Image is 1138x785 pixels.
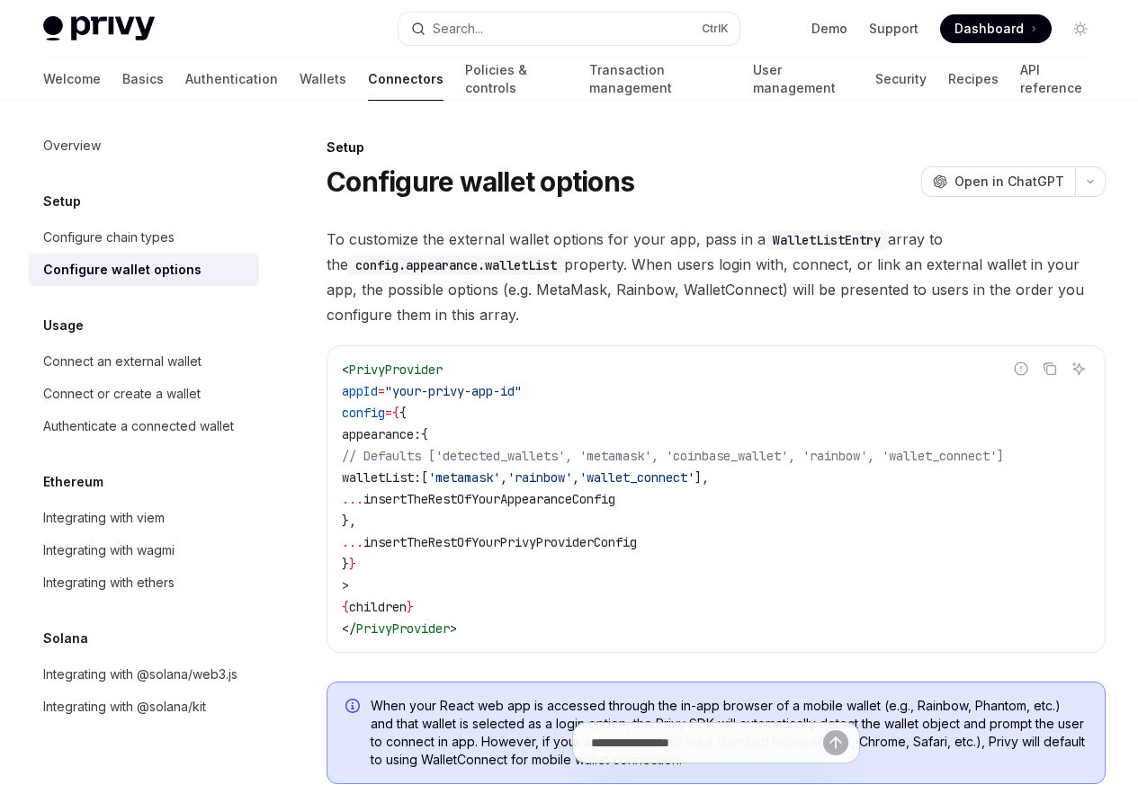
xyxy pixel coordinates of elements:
a: Connect or create a wallet [29,378,259,410]
span: Open in ChatGPT [954,173,1064,191]
a: Authenticate a connected wallet [29,410,259,442]
button: Open in ChatGPT [921,166,1075,197]
div: Connect or create a wallet [43,383,201,405]
button: Copy the contents from the code block [1038,357,1062,380]
span: { [342,599,349,615]
a: Integrating with @solana/kit [29,691,259,723]
a: API reference [1020,58,1095,101]
a: Integrating with wagmi [29,534,259,566]
div: Authenticate a connected wallet [43,415,234,437]
span: insertTheRestOfYourPrivyProviderConfig [363,534,637,550]
span: { [392,405,399,421]
button: Ask AI [1067,357,1090,380]
span: PrivyProvider [356,620,450,637]
a: Recipes [948,58,999,101]
div: Setup [327,138,1106,156]
span: }, [342,513,356,529]
span: children [349,599,407,615]
div: Integrating with viem [43,507,165,529]
h5: Ethereum [43,471,103,493]
span: appearance: [342,426,421,442]
a: Connectors [368,58,444,101]
span: Ctrl K [702,22,729,36]
div: Integrating with @solana/web3.js [43,664,237,685]
code: WalletListEntry [766,230,888,250]
a: Transaction management [589,58,731,101]
span: walletList: [342,469,421,486]
div: Overview [43,135,101,156]
span: 'wallet_connect' [579,469,694,486]
a: Support [869,20,918,38]
a: Basics [122,58,164,101]
a: Configure chain types [29,221,259,254]
a: Demo [811,20,847,38]
div: Configure wallet options [43,259,202,281]
svg: Info [345,699,363,717]
div: Configure chain types [43,227,175,248]
div: Integrating with wagmi [43,540,175,561]
a: Connect an external wallet [29,345,259,378]
span: = [378,383,385,399]
a: Policies & controls [465,58,568,101]
a: Integrating with ethers [29,566,259,599]
span: ... [342,491,363,507]
span: > [450,620,457,637]
a: Configure wallet options [29,254,259,286]
h5: Setup [43,191,81,212]
span: } [349,556,356,572]
span: 'metamask' [428,469,500,486]
a: Integrating with @solana/web3.js [29,658,259,691]
button: Report incorrect code [1009,357,1033,380]
code: config.appearance.walletList [348,255,564,275]
div: Search... [433,18,483,40]
span: appId [342,383,378,399]
span: </ [342,620,356,637]
span: ... [342,534,363,550]
div: Integrating with ethers [43,572,175,593]
span: = [385,405,392,421]
img: light logo [43,16,155,41]
span: "your-privy-app-id" [385,383,522,399]
h1: Configure wallet options [327,165,634,198]
button: Toggle dark mode [1066,14,1095,43]
h5: Usage [43,315,84,336]
span: , [572,469,579,486]
a: User management [753,58,854,101]
input: Ask a question... [591,723,823,763]
span: 'rainbow' [507,469,572,486]
a: Security [875,58,927,101]
span: , [500,469,507,486]
a: Integrating with viem [29,502,259,534]
span: ], [694,469,709,486]
div: Connect an external wallet [43,351,202,372]
span: { [421,426,428,442]
a: Welcome [43,58,101,101]
button: Open search [399,13,739,45]
a: Dashboard [940,14,1052,43]
span: [ [421,469,428,486]
span: Dashboard [954,20,1024,38]
span: PrivyProvider [349,361,443,378]
span: { [399,405,407,421]
span: To customize the external wallet options for your app, pass in a array to the property. When user... [327,227,1106,327]
span: insertTheRestOfYourAppearanceConfig [363,491,615,507]
button: Send message [823,730,848,755]
span: } [342,556,349,572]
span: } [407,599,414,615]
span: config [342,405,385,421]
span: > [342,577,349,593]
a: Wallets [300,58,346,101]
span: < [342,361,349,378]
a: Overview [29,129,259,162]
div: Integrating with @solana/kit [43,696,206,718]
h5: Solana [43,628,88,649]
span: // Defaults ['detected_wallets', 'metamask', 'coinbase_wallet', 'rainbow', 'wallet_connect'] [342,448,1004,464]
a: Authentication [185,58,278,101]
span: When your React web app is accessed through the in-app browser of a mobile wallet (e.g., Rainbow,... [371,697,1087,769]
